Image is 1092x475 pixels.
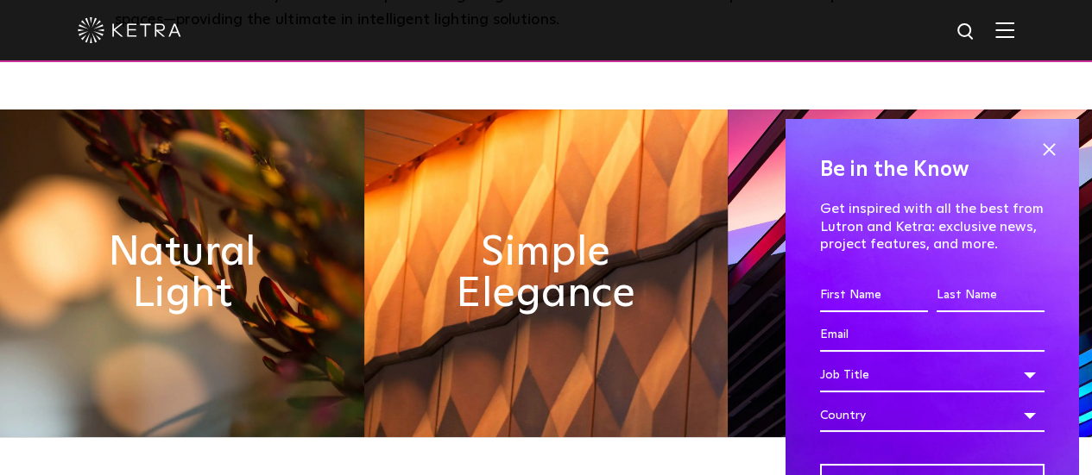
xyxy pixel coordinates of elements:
[820,398,1045,431] div: Country
[78,17,181,43] img: ketra-logo-2019-white
[728,109,1092,437] img: flexible_timeless_ketra
[820,199,1045,253] p: Get inspired with all the best from Lutron and Ketra: exclusive news, project features, and more.
[364,109,729,437] img: simple_elegance
[455,232,637,315] h2: Simple Elegance
[91,232,273,315] h2: Natural Light
[820,359,1045,391] div: Job Title
[820,153,1045,186] h4: Be in the Know
[820,279,928,312] input: First Name
[956,22,977,43] img: search icon
[995,22,1014,38] img: Hamburger%20Nav.svg
[820,319,1045,352] input: Email
[937,279,1045,312] input: Last Name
